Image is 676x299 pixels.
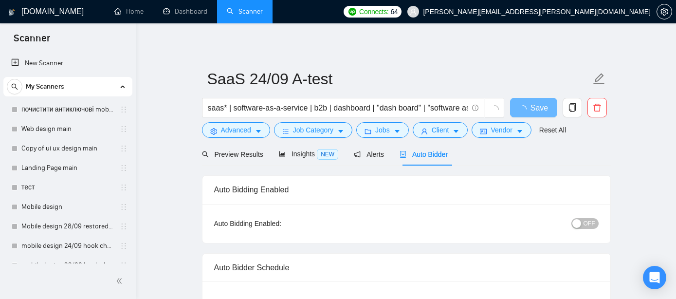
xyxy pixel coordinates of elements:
span: folder [365,128,371,135]
span: Connects: [359,6,388,17]
span: holder [120,145,128,152]
span: loading [490,105,499,114]
a: mobile design 24/09 hook changed [21,236,114,256]
button: idcardVendorcaret-down [472,122,531,138]
button: userClientcaret-down [413,122,468,138]
a: Copy of ui ux design main [21,139,114,158]
a: New Scanner [11,54,125,73]
a: тест [21,178,114,197]
span: caret-down [453,128,459,135]
button: delete [587,98,607,117]
span: OFF [584,218,595,229]
a: Reset All [539,125,566,135]
span: caret-down [394,128,401,135]
a: Web design main [21,119,114,139]
span: Client [432,125,449,135]
a: setting [657,8,672,16]
span: copy [563,103,582,112]
span: Preview Results [202,150,263,158]
button: folderJobscaret-down [356,122,409,138]
span: holder [120,203,128,211]
span: Vendor [491,125,512,135]
span: area-chart [279,150,286,157]
span: Alerts [354,150,384,158]
span: loading [519,105,530,113]
li: New Scanner [3,54,132,73]
span: delete [588,103,606,112]
button: setting [657,4,672,19]
span: bars [282,128,289,135]
a: dashboardDashboard [163,7,207,16]
span: user [410,8,417,15]
a: homeHome [114,7,144,16]
a: почистити антиключові mobile design main [21,100,114,119]
span: holder [120,106,128,113]
span: Advanced [221,125,251,135]
a: Mobile design 28/09 restored to first version [21,217,114,236]
span: Scanner [6,31,58,52]
span: caret-down [255,128,262,135]
span: 64 [390,6,398,17]
div: Auto Bidding Enabled [214,176,599,204]
span: double-left [116,276,126,286]
span: user [421,128,428,135]
button: Save [510,98,557,117]
span: search [202,151,209,158]
img: logo [8,4,15,20]
span: Insights [279,150,338,158]
button: settingAdvancedcaret-down [202,122,270,138]
span: Save [530,102,548,114]
span: search [7,83,22,90]
span: caret-down [337,128,344,135]
span: holder [120,125,128,133]
div: Open Intercom Messenger [643,266,666,289]
span: holder [120,242,128,250]
span: Auto Bidder [400,150,448,158]
span: notification [354,151,361,158]
span: holder [120,262,128,269]
span: Job Category [293,125,333,135]
span: caret-down [516,128,523,135]
button: copy [563,98,582,117]
span: holder [120,184,128,191]
button: barsJob Categorycaret-down [274,122,352,138]
span: Jobs [375,125,390,135]
span: info-circle [472,105,478,111]
input: Scanner name... [207,67,591,91]
a: Mobile design [21,197,114,217]
img: upwork-logo.png [348,8,356,16]
span: My Scanners [26,77,64,96]
a: mobile design 23/09 hook changed [21,256,114,275]
input: Search Freelance Jobs... [208,102,468,114]
span: robot [400,151,406,158]
div: Auto Bidding Enabled: [214,218,342,229]
button: search [7,79,22,94]
a: Landing Page main [21,158,114,178]
span: idcard [480,128,487,135]
span: setting [210,128,217,135]
span: NEW [317,149,338,160]
div: Auto Bidder Schedule [214,254,599,281]
span: holder [120,164,128,172]
span: holder [120,223,128,230]
a: searchScanner [227,7,263,16]
span: edit [593,73,605,85]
